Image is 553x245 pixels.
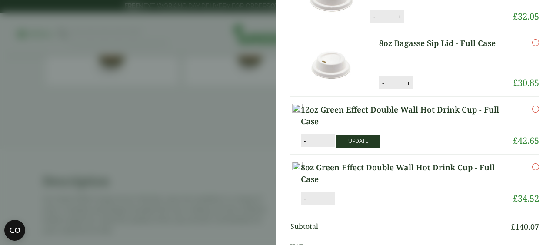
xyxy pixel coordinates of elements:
[513,135,518,146] span: £
[301,162,513,185] a: 8oz Green Effect Double Wall Hot Drink Cup - Full Case
[290,221,511,233] span: Subtotal
[380,79,386,87] button: -
[395,13,404,20] button: +
[301,195,308,202] button: -
[532,162,539,172] a: Remove this item
[532,37,539,48] a: Remove this item
[511,222,515,232] span: £
[532,104,539,114] a: Remove this item
[301,104,513,127] a: 12oz Green Effect Double Wall Hot Drink Cup - Full Case
[513,10,539,22] bdi: 32.05
[513,10,518,22] span: £
[336,135,380,148] button: Update
[404,79,413,87] button: +
[4,220,25,241] button: Open CMP widget
[511,222,539,232] bdi: 140.07
[301,137,308,145] button: -
[513,192,539,204] bdi: 34.52
[513,192,518,204] span: £
[513,77,518,89] span: £
[379,37,504,49] a: 8oz Bagasse Sip Lid - Full Case
[326,137,334,145] button: +
[513,77,539,89] bdi: 30.85
[513,135,539,146] bdi: 42.65
[326,195,334,202] button: +
[371,13,378,20] button: -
